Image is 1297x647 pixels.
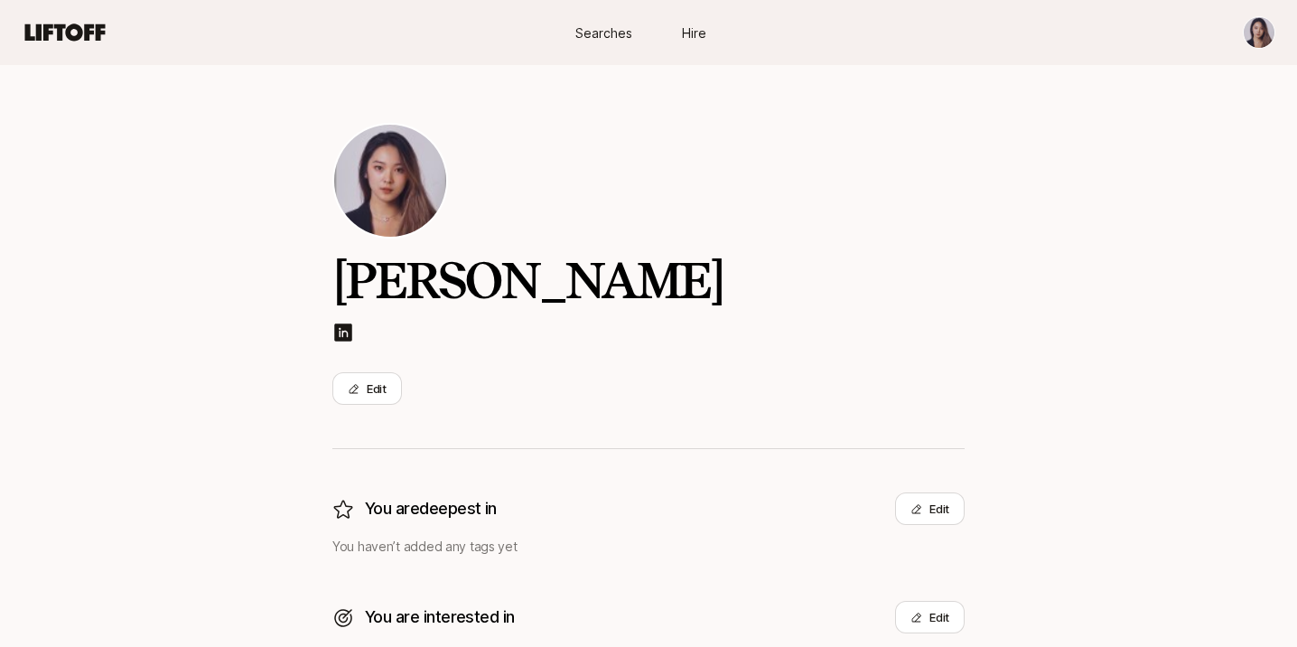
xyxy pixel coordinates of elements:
h2: [PERSON_NAME] [332,253,965,307]
button: Mona Yan [1243,16,1275,49]
button: Edit [332,372,402,405]
p: You are deepest in [365,496,497,521]
p: You are interested in [365,605,515,630]
span: Searches [575,23,632,42]
span: Hire [682,23,706,42]
img: Mona Yan [1244,17,1274,48]
button: Edit [895,601,965,633]
p: You haven’t added any tags yet [332,536,965,558]
a: Hire [648,16,739,50]
img: linkedin-logo [332,322,354,343]
button: Edit [895,492,965,525]
img: Mona Yan [334,125,446,237]
a: Searches [558,16,648,50]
